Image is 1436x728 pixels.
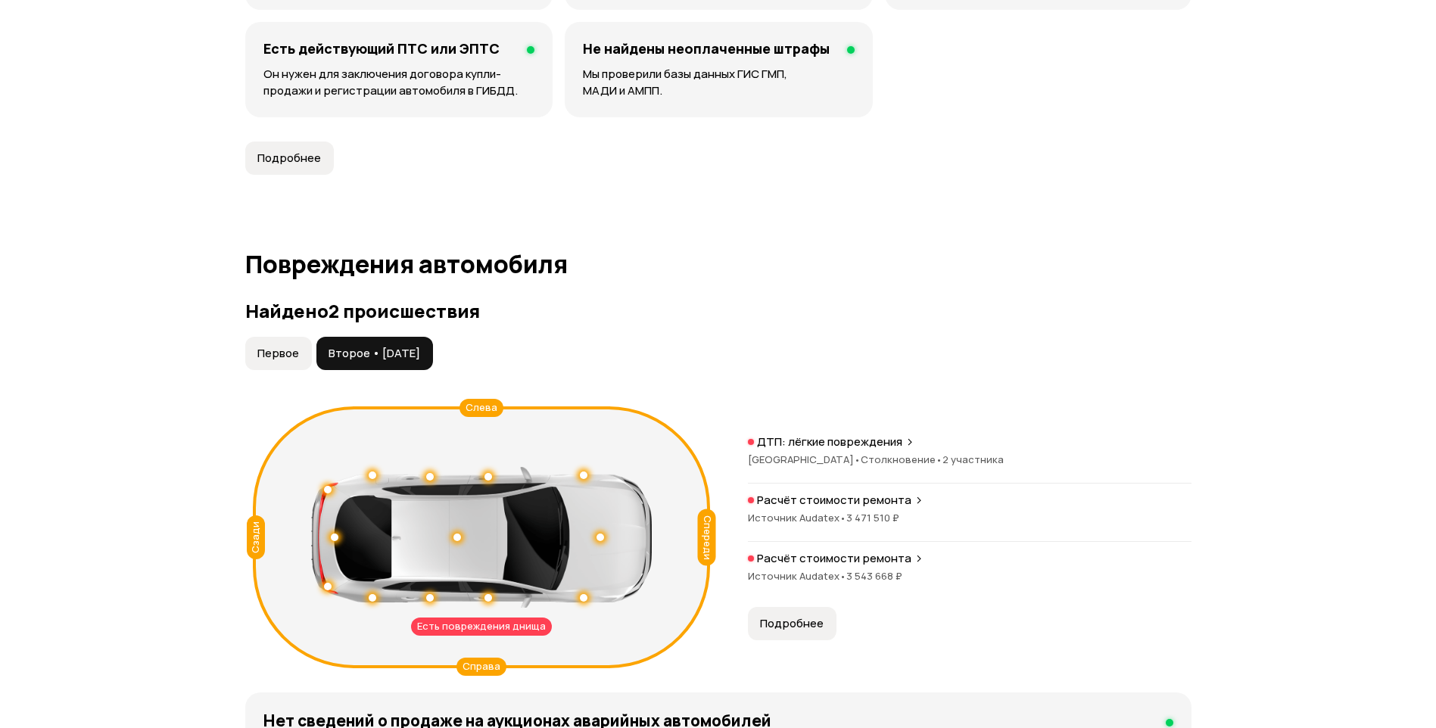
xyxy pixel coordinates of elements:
[757,551,911,566] p: Расчёт стоимости ремонта
[839,569,846,583] span: •
[257,151,321,166] span: Подробнее
[245,300,1191,322] h3: Найдено 2 происшествия
[456,658,506,676] div: Справа
[245,250,1191,278] h1: Повреждения автомобиля
[936,453,942,466] span: •
[583,66,855,99] p: Мы проверили базы данных ГИС ГМП, МАДИ и АМПП.
[839,511,846,524] span: •
[846,569,902,583] span: 3 543 668 ₽
[316,337,433,370] button: Второе • [DATE]
[757,493,911,508] p: Расчёт стоимости ремонта
[263,40,500,57] h4: Есть действующий ПТС или ЭПТС
[245,337,312,370] button: Первое
[263,66,535,99] p: Он нужен для заключения договора купли-продажи и регистрации автомобиля в ГИБДД.
[257,346,299,361] span: Первое
[854,453,861,466] span: •
[459,399,503,417] div: Слева
[583,40,830,57] h4: Не найдены неоплаченные штрафы
[411,618,552,636] div: Есть повреждения днища
[245,142,334,175] button: Подробнее
[748,569,846,583] span: Источник Audatex
[846,511,899,524] span: 3 471 510 ₽
[942,453,1004,466] span: 2 участника
[760,616,824,631] span: Подробнее
[748,607,836,640] button: Подробнее
[748,511,846,524] span: Источник Audatex
[697,509,715,565] div: Спереди
[861,453,942,466] span: Столкновение
[757,434,902,450] p: ДТП: лёгкие повреждения
[748,453,861,466] span: [GEOGRAPHIC_DATA]
[329,346,420,361] span: Второе • [DATE]
[247,515,265,559] div: Сзади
